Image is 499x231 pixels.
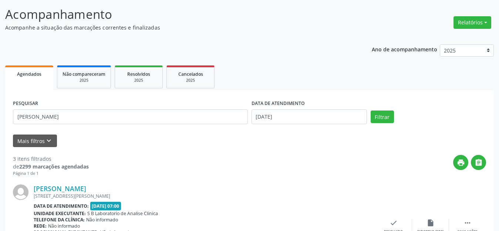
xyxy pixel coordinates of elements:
button:  [471,155,486,170]
p: Acompanhe a situação das marcações correntes e finalizadas [5,24,347,31]
button: Mais filtroskeyboard_arrow_down [13,135,57,147]
b: Unidade executante: [34,210,86,217]
div: de [13,163,89,170]
div: 2025 [120,78,157,83]
input: Selecione um intervalo [252,109,367,124]
b: Telefone da clínica: [34,217,85,223]
i: insert_drive_file [426,219,435,227]
label: DATA DE ATENDIMENTO [252,98,305,109]
i: print [457,159,465,167]
a: [PERSON_NAME] [34,184,86,193]
button: Relatórios [454,16,491,29]
span: Cancelados [178,71,203,77]
span: Não informado [86,217,118,223]
i: check [390,219,398,227]
div: 2025 [172,78,209,83]
span: Agendados [17,71,41,77]
div: [STREET_ADDRESS][PERSON_NAME] [34,193,375,199]
p: Ano de acompanhamento [372,44,437,54]
input: Nome, CNS [13,109,248,124]
span: S B Laboratorio de Analise Clinica [87,210,158,217]
span: Não compareceram [63,71,105,77]
strong: 2299 marcações agendadas [19,163,89,170]
span: Resolvidos [127,71,150,77]
span: [DATE] 07:00 [90,202,121,210]
p: Acompanhamento [5,5,347,24]
button: Filtrar [371,111,394,123]
div: 2025 [63,78,105,83]
i: keyboard_arrow_down [45,137,53,145]
img: img [13,184,28,200]
div: 3 itens filtrados [13,155,89,163]
i:  [475,159,483,167]
b: Rede: [34,223,47,229]
button: print [453,155,468,170]
div: Página 1 de 1 [13,170,89,177]
b: Data de atendimento: [34,203,89,209]
i:  [463,219,472,227]
label: PESQUISAR [13,98,38,109]
span: Não informado [48,223,80,229]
